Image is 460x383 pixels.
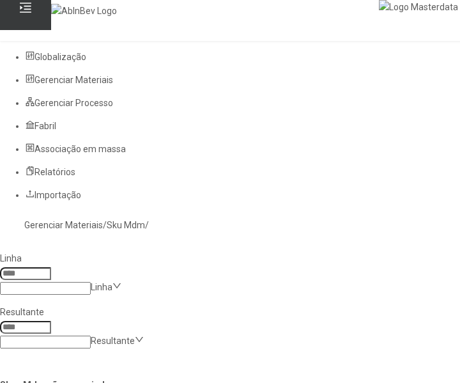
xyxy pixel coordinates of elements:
img: AbInBev Logo [51,4,117,18]
nz-breadcrumb-separator: / [103,220,107,230]
span: Relatórios [34,167,75,177]
span: Associação em massa [34,144,126,154]
span: Importação [34,190,81,200]
nz-breadcrumb-separator: / [145,220,149,230]
span: Gerenciar Materiais [34,75,113,85]
a: Gerenciar Materiais [24,220,103,230]
span: Gerenciar Processo [34,98,113,108]
nz-select-placeholder: Linha [91,282,112,292]
nz-select-placeholder: Resultante [91,336,135,346]
span: Globalização [34,52,86,62]
span: Fabril [34,121,56,131]
a: Sku Mdm [107,220,145,230]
